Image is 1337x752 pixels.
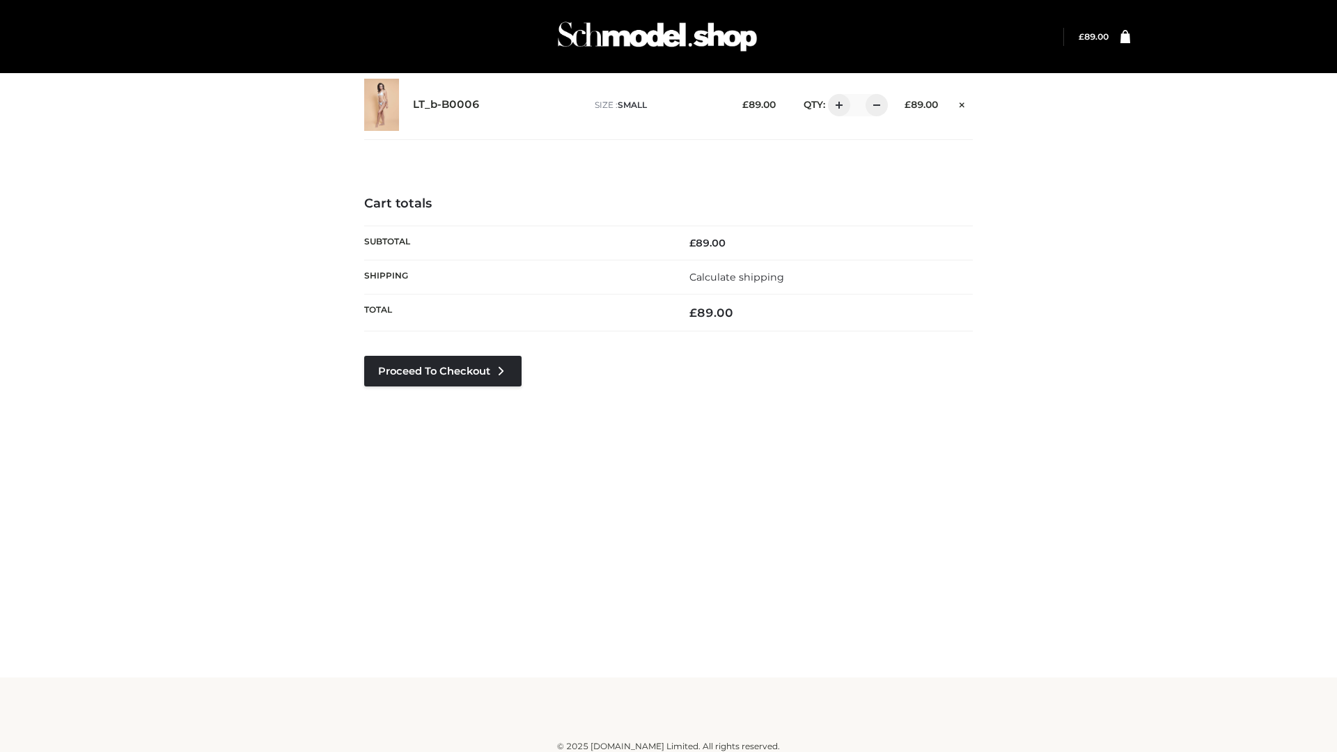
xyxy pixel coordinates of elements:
th: Total [364,295,668,331]
img: LT_b-B0006 - SMALL [364,79,399,131]
span: £ [689,237,696,249]
a: £89.00 [1079,31,1109,42]
h4: Cart totals [364,196,973,212]
th: Subtotal [364,226,668,260]
a: Proceed to Checkout [364,356,522,386]
bdi: 89.00 [905,99,938,110]
th: Shipping [364,260,668,294]
a: Remove this item [952,94,973,112]
bdi: 89.00 [1079,31,1109,42]
span: SMALL [618,100,647,110]
bdi: 89.00 [689,306,733,320]
bdi: 89.00 [742,99,776,110]
a: Calculate shipping [689,271,784,283]
p: size : [595,99,721,111]
div: QTY: [790,94,883,116]
bdi: 89.00 [689,237,726,249]
a: LT_b-B0006 [413,98,480,111]
span: £ [742,99,749,110]
img: Schmodel Admin 964 [553,9,762,64]
span: £ [905,99,911,110]
span: £ [689,306,697,320]
span: £ [1079,31,1084,42]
